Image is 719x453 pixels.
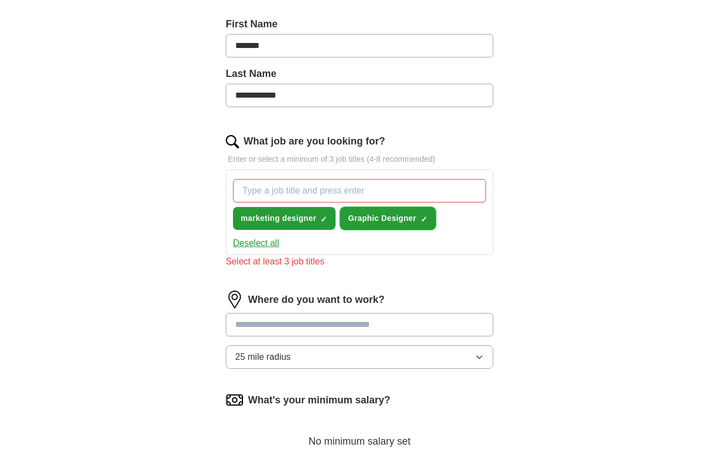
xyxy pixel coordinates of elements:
div: Select at least 3 job titles [226,255,493,268]
input: Type a job title and press enter [233,179,486,203]
label: What job are you looking for? [244,134,385,149]
img: search.png [226,135,239,148]
span: ✓ [421,215,427,224]
label: First Name [226,17,493,32]
span: Graphic Designer [348,213,416,224]
img: location.png [226,291,244,309]
label: Last Name [226,66,493,81]
label: What's your minimum salary? [248,393,390,408]
button: marketing designer✓ [233,207,336,230]
span: ✓ [320,215,327,224]
div: No minimum salary set [226,422,493,449]
p: Enter or select a minimum of 3 job titles (4-8 recommended) [226,153,493,165]
span: marketing designer [241,213,316,224]
img: salary.png [226,391,244,409]
button: Graphic Designer✓ [340,207,435,230]
button: Deselect all [233,237,279,250]
button: 25 mile radius [226,345,493,369]
label: Where do you want to work? [248,292,385,307]
span: 25 mile radius [235,350,291,364]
